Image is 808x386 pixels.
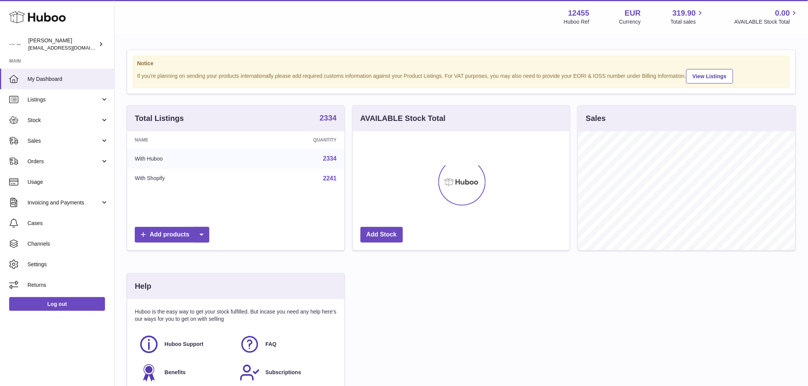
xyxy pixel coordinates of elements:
[672,8,696,18] span: 319.90
[625,8,641,18] strong: EUR
[127,131,244,149] th: Name
[27,117,100,124] span: Stock
[27,261,108,268] span: Settings
[265,369,301,376] span: Subscriptions
[137,60,785,67] strong: Notice
[265,341,276,348] span: FAQ
[28,37,97,51] div: [PERSON_NAME]
[137,68,785,84] div: If you're planning on sending your products internationally please add required customs informati...
[619,18,641,26] div: Currency
[27,76,108,83] span: My Dashboard
[360,113,446,124] h3: AVAILABLE Stock Total
[671,18,705,26] span: Total sales
[323,175,337,182] a: 2241
[28,45,112,51] span: [EMAIL_ADDRESS][DOMAIN_NAME]
[27,179,108,186] span: Usage
[360,227,403,243] a: Add Stock
[135,227,209,243] a: Add products
[27,240,108,248] span: Channels
[9,39,21,50] img: internalAdmin-12455@internal.huboo.com
[686,69,733,84] a: View Listings
[239,362,333,383] a: Subscriptions
[775,8,790,18] span: 0.00
[323,155,337,162] a: 2334
[734,18,799,26] span: AVAILABLE Stock Total
[27,137,100,145] span: Sales
[165,341,204,348] span: Huboo Support
[244,131,344,149] th: Quantity
[127,149,244,169] td: With Huboo
[135,113,184,124] h3: Total Listings
[564,18,590,26] div: Huboo Ref
[320,114,337,123] a: 2334
[165,369,186,376] span: Benefits
[320,114,337,122] strong: 2334
[239,334,333,355] a: FAQ
[586,113,606,124] h3: Sales
[139,334,232,355] a: Huboo Support
[9,297,105,311] a: Log out
[135,308,337,323] p: Huboo is the easy way to get your stock fulfilled. But incase you need any help here's our ways f...
[671,8,705,26] a: 319.90 Total sales
[27,199,100,206] span: Invoicing and Payments
[27,158,100,165] span: Orders
[27,281,108,289] span: Returns
[139,362,232,383] a: Benefits
[135,281,151,291] h3: Help
[27,96,100,103] span: Listings
[127,169,244,188] td: With Shopify
[734,8,799,26] a: 0.00 AVAILABLE Stock Total
[27,220,108,227] span: Cases
[568,8,590,18] strong: 12455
